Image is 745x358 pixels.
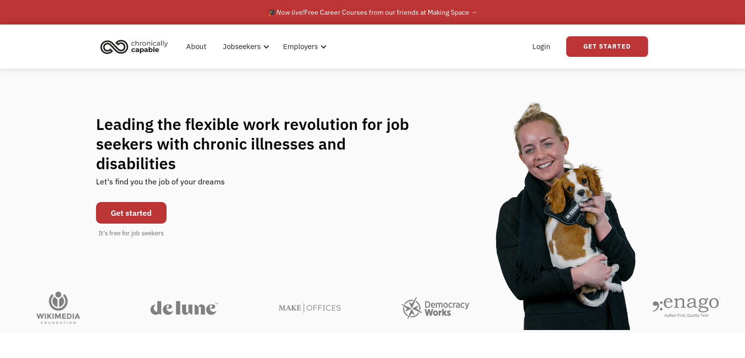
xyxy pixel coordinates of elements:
div: It's free for job seekers [98,229,164,238]
div: Let's find you the job of your dreams [96,173,225,197]
a: Login [527,31,556,62]
div: Employers [277,31,330,62]
a: home [97,36,175,57]
em: Now live! [276,8,304,17]
div: Jobseekers [217,31,272,62]
div: 🎓 Free Career Courses from our friends at Making Space → [268,6,478,18]
div: Jobseekers [223,41,261,52]
img: Chronically Capable logo [97,36,171,57]
a: About [180,31,212,62]
div: Employers [283,41,318,52]
h1: Leading the flexible work revolution for job seekers with chronic illnesses and disabilities [96,114,428,173]
a: Get started [96,202,167,224]
a: Get Started [566,36,648,57]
